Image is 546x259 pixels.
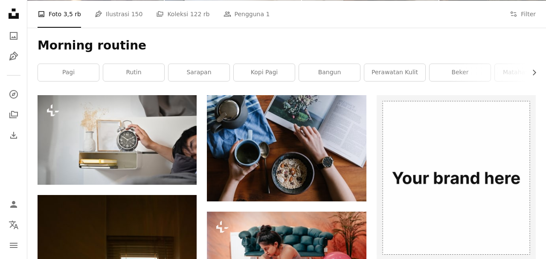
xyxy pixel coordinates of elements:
[430,64,491,81] a: beker
[5,27,22,44] a: Foto
[224,0,270,28] a: Pengguna 1
[38,95,197,185] img: Pria berbaring di tempat tidur dan tangan meraih untuk mematikan sakelar jam alarm.
[364,64,425,81] a: perawatan kulit
[38,38,536,53] h1: Morning routine
[38,136,197,144] a: Pria berbaring di tempat tidur dan tangan meraih untuk mematikan sakelar jam alarm.
[234,64,295,81] a: Kopi pagi
[5,5,22,24] a: Beranda — Unsplash
[95,0,142,28] a: Ilustrasi 150
[207,144,366,152] a: orang memegang mug keramik biru dan majalah putih
[103,64,164,81] a: Rutin
[526,64,536,81] button: gulir daftar ke kanan
[266,9,270,19] span: 1
[5,237,22,254] button: Menu
[156,0,209,28] a: Koleksi 122 rb
[5,127,22,144] a: Riwayat Pengunduhan
[190,9,210,19] span: 122 rb
[168,64,229,81] a: sarapan
[5,48,22,65] a: Ilustrasi
[131,9,143,19] span: 150
[5,216,22,233] button: Bahasa
[377,95,536,254] img: file-1635990775102-c9800842e1cdimage
[5,86,22,103] a: Jelajahi
[5,106,22,123] a: Koleksi
[510,0,536,28] button: Filter
[299,64,360,81] a: Bangun
[207,95,366,201] img: orang memegang mug keramik biru dan majalah putih
[5,196,22,213] a: Masuk/Daftar
[38,64,99,81] a: Pagi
